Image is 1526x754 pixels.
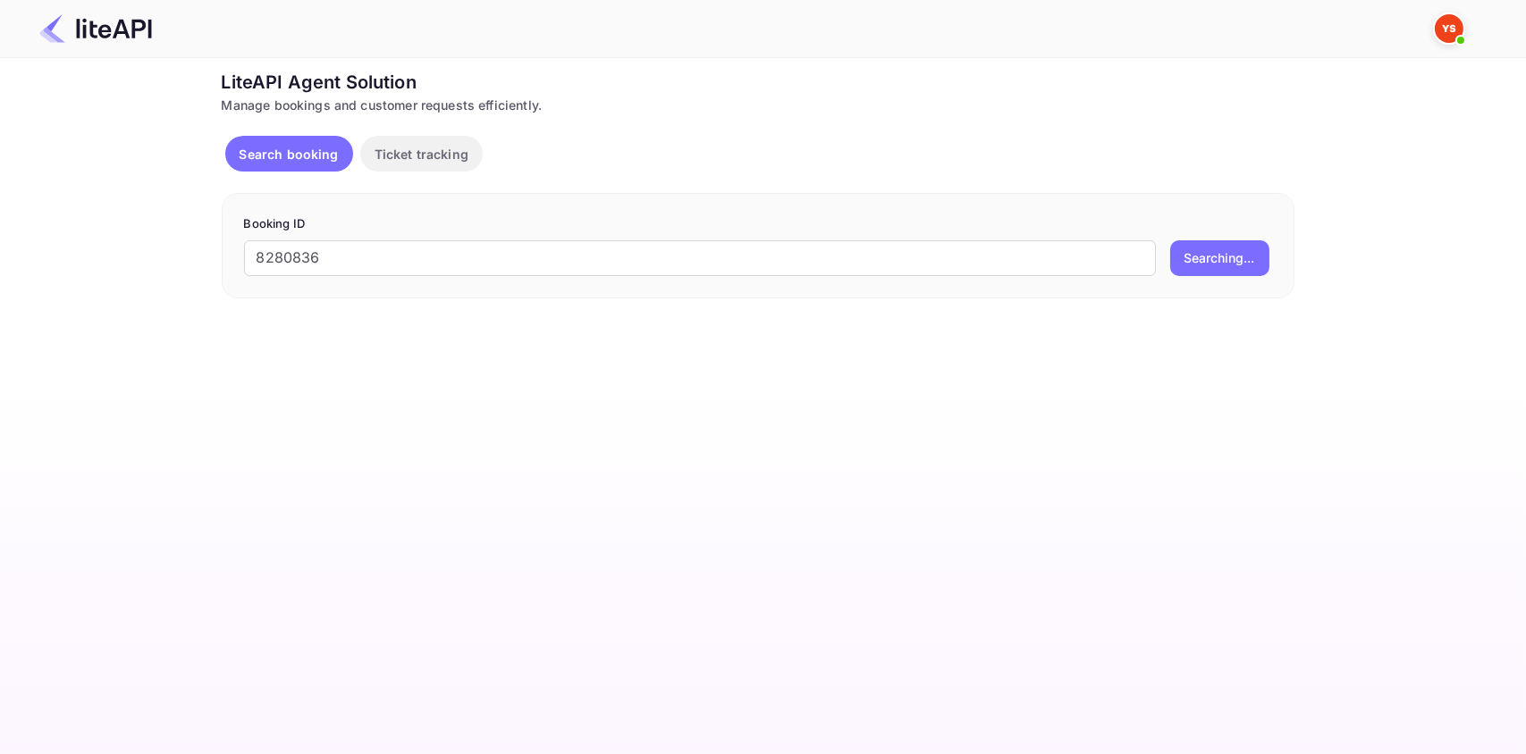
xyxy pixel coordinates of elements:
p: Booking ID [244,215,1272,233]
input: Enter Booking ID (e.g., 63782194) [244,240,1156,276]
img: Yandex Support [1435,14,1463,43]
img: LiteAPI Logo [39,14,152,43]
button: Searching... [1170,240,1269,276]
div: LiteAPI Agent Solution [222,69,1294,96]
p: Search booking [240,145,339,163]
div: Manage bookings and customer requests efficiently. [222,96,1294,114]
p: Ticket tracking [375,145,468,163]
